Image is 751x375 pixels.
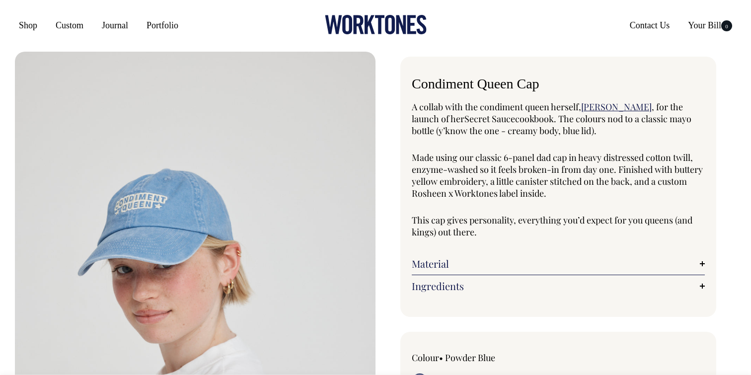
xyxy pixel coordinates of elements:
a: Shop [15,16,41,34]
a: Ingredients [412,280,705,292]
span: 0 [721,20,732,31]
a: Journal [98,16,132,34]
a: Your Bill0 [684,16,736,34]
a: Portfolio [143,16,182,34]
a: Contact Us [626,16,674,34]
a: Material [412,258,705,270]
a: Custom [52,16,87,34]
